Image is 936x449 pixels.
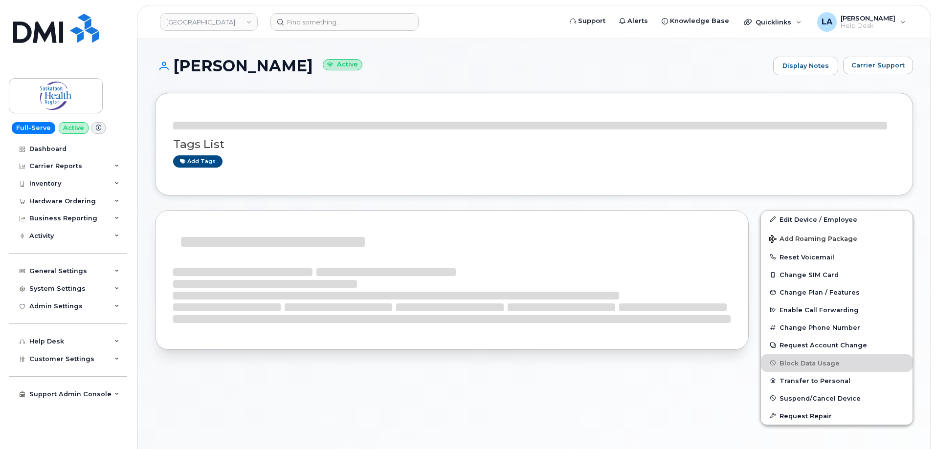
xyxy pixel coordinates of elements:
h3: Tags List [173,138,895,150]
button: Request Account Change [761,336,913,354]
button: Reset Voicemail [761,248,913,266]
button: Request Repair [761,407,913,425]
button: Enable Call Forwarding [761,301,913,319]
span: Suspend/Cancel Device [780,394,861,402]
button: Carrier Support [843,57,913,74]
span: Enable Call Forwarding [780,306,859,314]
button: Change SIM Card [761,266,913,283]
button: Change Phone Number [761,319,913,336]
a: Display Notes [773,57,838,75]
small: Active [323,59,362,70]
span: Carrier Support [851,61,905,70]
button: Transfer to Personal [761,372,913,389]
a: Edit Device / Employee [761,211,913,228]
button: Change Plan / Features [761,283,913,301]
span: Add Roaming Package [769,235,857,244]
span: Change Plan / Features [780,289,860,296]
button: Add Roaming Package [761,228,913,248]
button: Suspend/Cancel Device [761,389,913,407]
button: Block Data Usage [761,354,913,372]
h1: [PERSON_NAME] [155,57,768,74]
a: Add tags [173,155,223,168]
